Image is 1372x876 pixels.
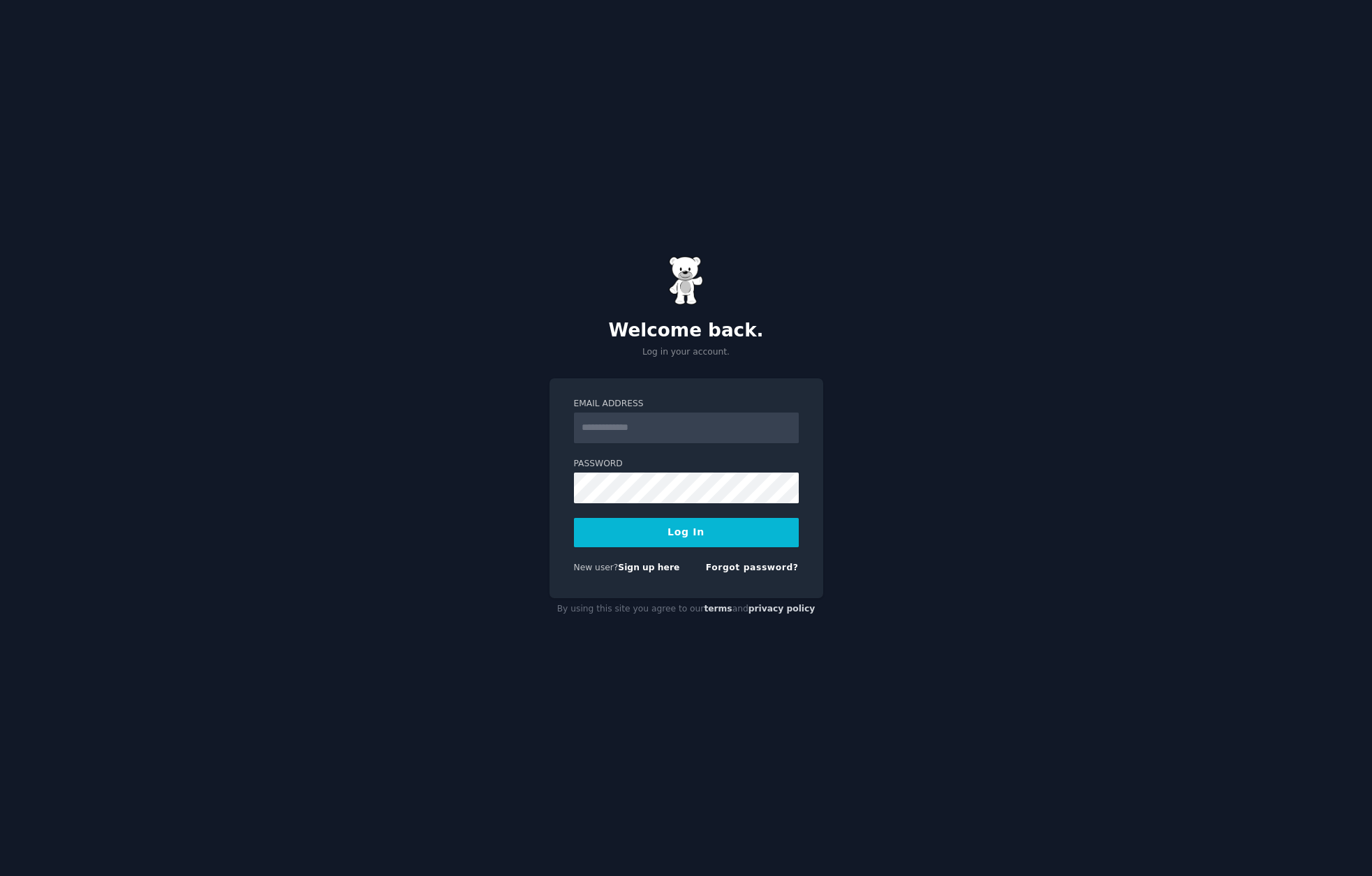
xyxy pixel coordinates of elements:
h2: Welcome back. [549,320,823,342]
img: Gummy Bear [669,256,704,305]
button: Log In [574,518,799,547]
div: By using this site you agree to our and [549,598,823,621]
a: Forgot password? [706,563,799,572]
a: Sign up here [618,563,679,572]
a: terms [704,604,732,614]
label: Email Address [574,398,799,410]
span: New user? [574,563,619,572]
label: Password [574,458,799,470]
p: Log in your account. [549,346,823,359]
a: privacy policy [748,604,816,614]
